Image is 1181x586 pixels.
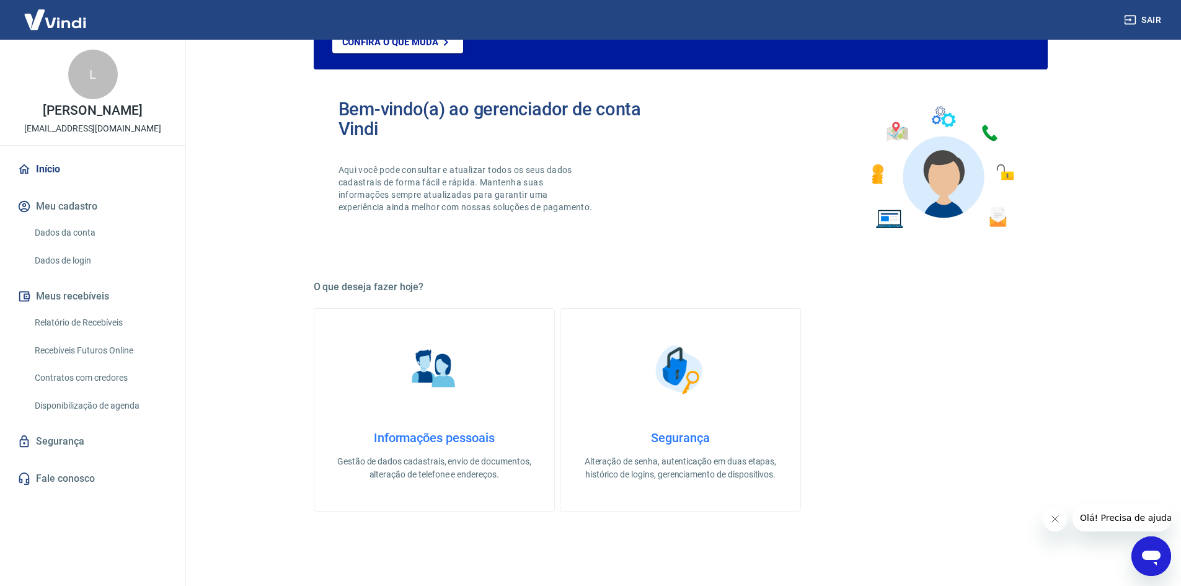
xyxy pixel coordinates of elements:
button: Meus recebíveis [15,283,170,310]
a: SegurançaSegurançaAlteração de senha, autenticação em duas etapas, histórico de logins, gerenciam... [560,308,801,512]
iframe: Botão para abrir a janela de mensagens [1131,536,1171,576]
div: L [68,50,118,99]
a: Dados de login [30,248,170,273]
iframe: Fechar mensagem [1043,507,1068,531]
h4: Segurança [580,430,781,445]
a: Contratos com credores [30,365,170,391]
a: Dados da conta [30,220,170,246]
a: Disponibilização de agenda [30,393,170,419]
img: Vindi [15,1,95,38]
p: Aqui você pode consultar e atualizar todos os seus dados cadastrais de forma fácil e rápida. Mant... [338,164,595,213]
button: Meu cadastro [15,193,170,220]
a: Confira o que muda [332,31,463,53]
button: Sair [1121,9,1166,32]
h5: O que deseja fazer hoje? [314,281,1048,293]
h4: Informações pessoais [334,430,534,445]
p: Alteração de senha, autenticação em duas etapas, histórico de logins, gerenciamento de dispositivos. [580,455,781,481]
iframe: Mensagem da empresa [1073,504,1171,531]
a: Segurança [15,428,170,455]
a: Informações pessoaisInformações pessoaisGestão de dados cadastrais, envio de documentos, alteraçã... [314,308,555,512]
p: [PERSON_NAME] [43,104,142,117]
img: Segurança [649,339,711,401]
img: Imagem de um avatar masculino com diversos icones exemplificando as funcionalidades do gerenciado... [860,99,1023,236]
p: Gestão de dados cadastrais, envio de documentos, alteração de telefone e endereços. [334,455,534,481]
a: Início [15,156,170,183]
h2: Bem-vindo(a) ao gerenciador de conta Vindi [338,99,681,139]
span: Olá! Precisa de ajuda? [7,9,104,19]
p: [EMAIL_ADDRESS][DOMAIN_NAME] [24,122,161,135]
p: Confira o que muda [342,37,438,48]
a: Fale conosco [15,465,170,492]
a: Recebíveis Futuros Online [30,338,170,363]
img: Informações pessoais [403,339,465,401]
a: Relatório de Recebíveis [30,310,170,335]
